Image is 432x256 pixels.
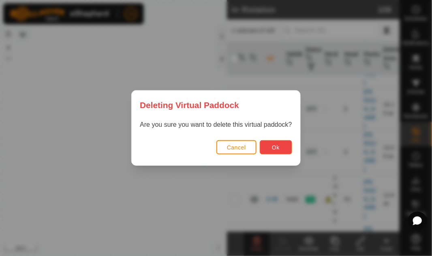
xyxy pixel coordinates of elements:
[272,144,280,151] span: Ok
[260,140,292,154] button: Ok
[140,99,239,111] span: Deleting Virtual Paddock
[140,120,292,130] p: Are you sure you want to delete this virtual paddock?
[216,140,257,154] button: Cancel
[227,144,246,151] span: Cancel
